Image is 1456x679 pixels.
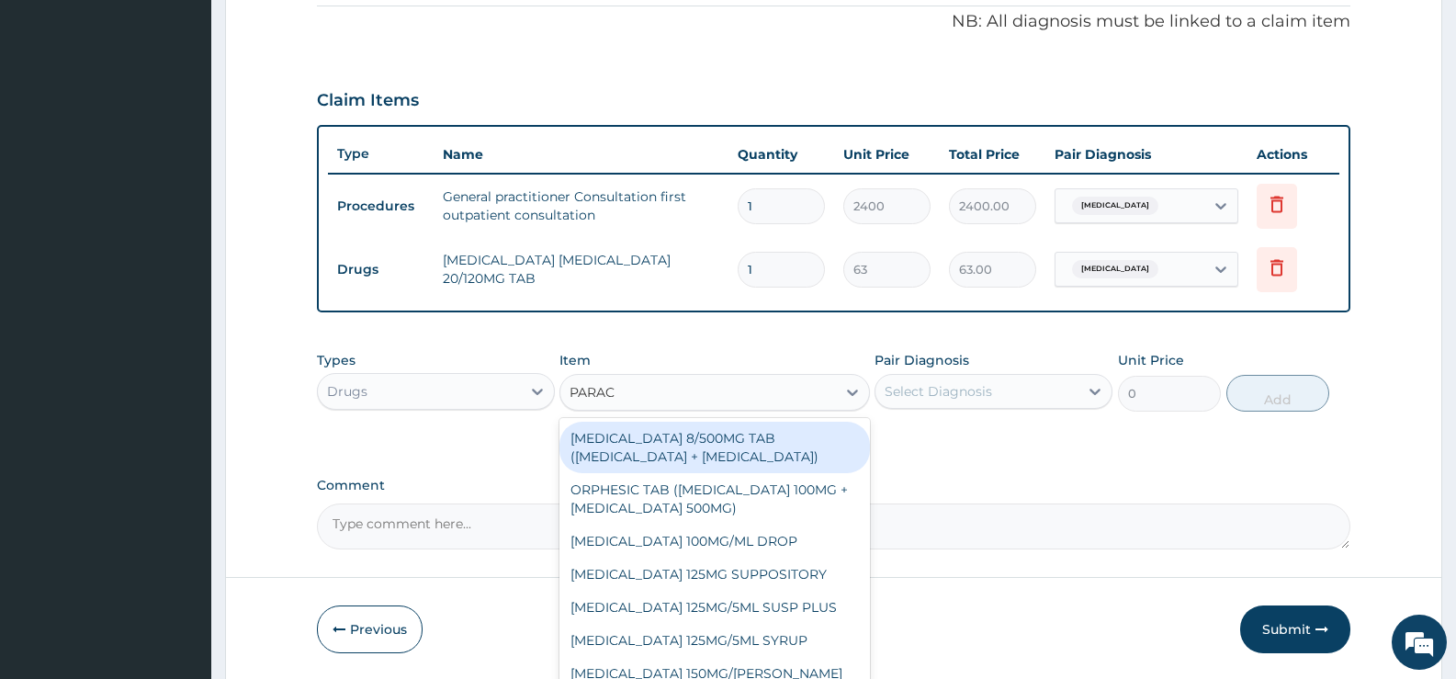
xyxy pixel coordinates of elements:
[9,470,350,534] textarea: Type your message and hit 'Enter'
[559,351,591,369] label: Item
[1118,351,1184,369] label: Unit Price
[434,178,728,233] td: General practitioner Consultation first outpatient consultation
[327,382,367,401] div: Drugs
[1045,136,1247,173] th: Pair Diagnosis
[1226,375,1329,412] button: Add
[328,189,434,223] td: Procedures
[940,136,1045,173] th: Total Price
[96,103,309,127] div: Chat with us now
[107,215,254,401] span: We're online!
[317,478,1350,493] label: Comment
[559,591,869,624] div: [MEDICAL_DATA] 125MG/5ML SUSP PLUS
[328,137,434,171] th: Type
[1072,197,1158,215] span: [MEDICAL_DATA]
[328,253,434,287] td: Drugs
[34,92,74,138] img: d_794563401_company_1708531726252_794563401
[559,422,869,473] div: [MEDICAL_DATA] 8/500MG TAB ([MEDICAL_DATA] + [MEDICAL_DATA])
[317,91,419,111] h3: Claim Items
[559,624,869,657] div: [MEDICAL_DATA] 125MG/5ML SYRUP
[434,136,728,173] th: Name
[559,473,869,525] div: ORPHESIC TAB ([MEDICAL_DATA] 100MG +[MEDICAL_DATA] 500MG)
[875,351,969,369] label: Pair Diagnosis
[301,9,345,53] div: Minimize live chat window
[1247,136,1339,173] th: Actions
[559,558,869,591] div: [MEDICAL_DATA] 125MG SUPPOSITORY
[728,136,834,173] th: Quantity
[317,605,423,653] button: Previous
[1240,605,1350,653] button: Submit
[1072,260,1158,278] span: [MEDICAL_DATA]
[317,10,1350,34] p: NB: All diagnosis must be linked to a claim item
[317,353,356,368] label: Types
[434,242,728,297] td: [MEDICAL_DATA] [MEDICAL_DATA] 20/120MG TAB
[885,382,992,401] div: Select Diagnosis
[559,525,869,558] div: [MEDICAL_DATA] 100MG/ML DROP
[834,136,940,173] th: Unit Price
